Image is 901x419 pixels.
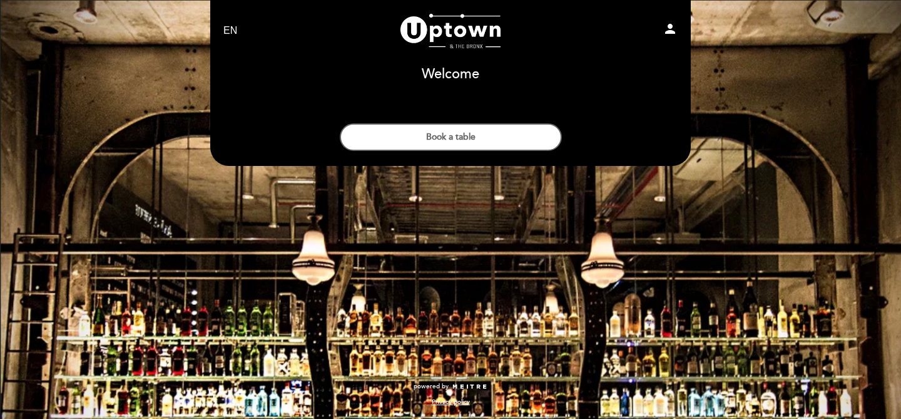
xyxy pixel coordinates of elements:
[663,21,678,36] i: person
[372,14,529,48] a: Uptown
[414,382,487,391] a: powered by
[432,398,470,406] a: Privacy policy
[340,123,562,151] button: Book a table
[414,382,449,391] span: powered by
[663,21,678,41] button: person
[422,67,479,82] h1: Welcome
[452,384,487,390] img: MEITRE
